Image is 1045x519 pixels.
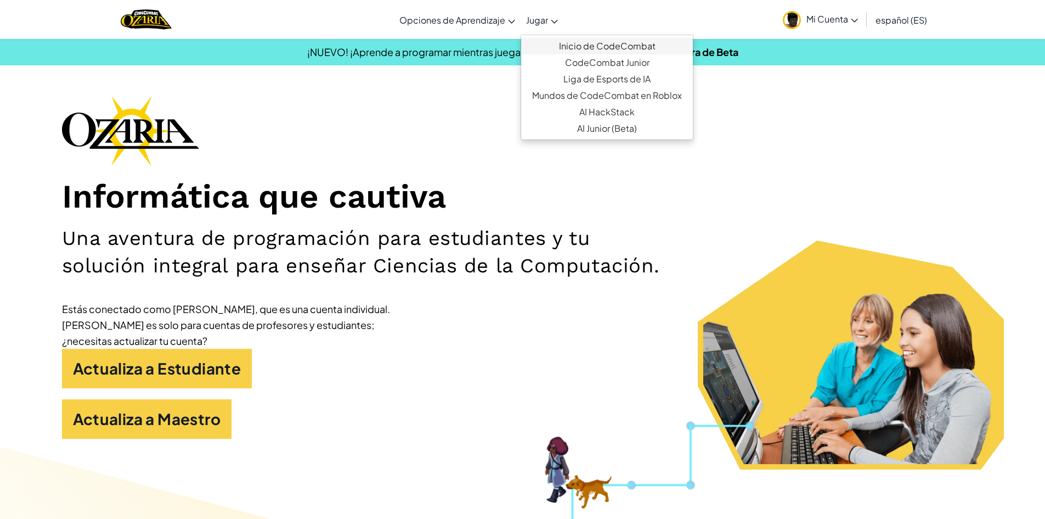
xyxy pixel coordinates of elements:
[62,349,252,388] a: Actualiza a Estudiante
[521,5,563,35] a: Jugar
[399,14,505,26] span: Opciones de Aprendizaje
[521,54,693,71] a: CodeCombat Junior
[62,96,199,166] img: Ozaria branding logo
[777,2,863,37] a: Mi Cuenta
[521,120,693,137] a: AI Junior (Beta)
[307,46,576,58] span: ¡NUEVO! ¡Aprende a programar mientras juegas en Roblox!
[521,38,693,54] a: Inicio de CodeCombat
[521,71,693,87] a: Liga de Esports de IA
[806,13,858,25] span: Mi Cuenta
[526,14,548,26] span: Jugar
[394,5,521,35] a: Opciones de Aprendizaje
[121,8,172,31] a: Ozaria by CodeCombat logo
[62,177,984,217] h1: Informática que cautiva
[62,399,232,439] a: Actualiza a Maestro
[62,225,680,279] h2: Una aventura de programación para estudiantes y tu solución integral para enseñar Ciencias de la ...
[62,301,391,349] div: Estás conectado como [PERSON_NAME], que es una cuenta individual. [PERSON_NAME] es solo para cuen...
[121,8,172,31] img: Home
[521,87,693,104] a: Mundos de CodeCombat en Roblox
[521,104,693,120] a: AI HackStack
[783,11,801,29] img: avatar
[875,14,927,26] span: español (ES)
[870,5,933,35] a: español (ES)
